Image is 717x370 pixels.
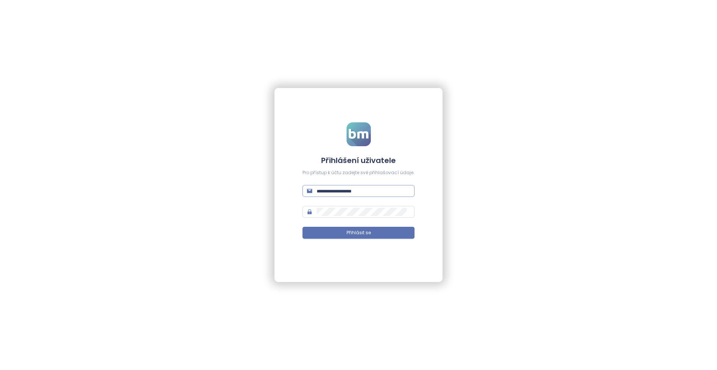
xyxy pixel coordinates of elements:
[347,122,371,146] img: logo
[302,169,415,176] div: Pro přístup k účtu zadejte své přihlašovací údaje.
[302,227,415,239] button: Přihlásit se
[302,155,415,166] h4: Přihlášení uživatele
[307,209,312,214] span: lock
[307,188,312,194] span: mail
[347,229,371,236] span: Přihlásit se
